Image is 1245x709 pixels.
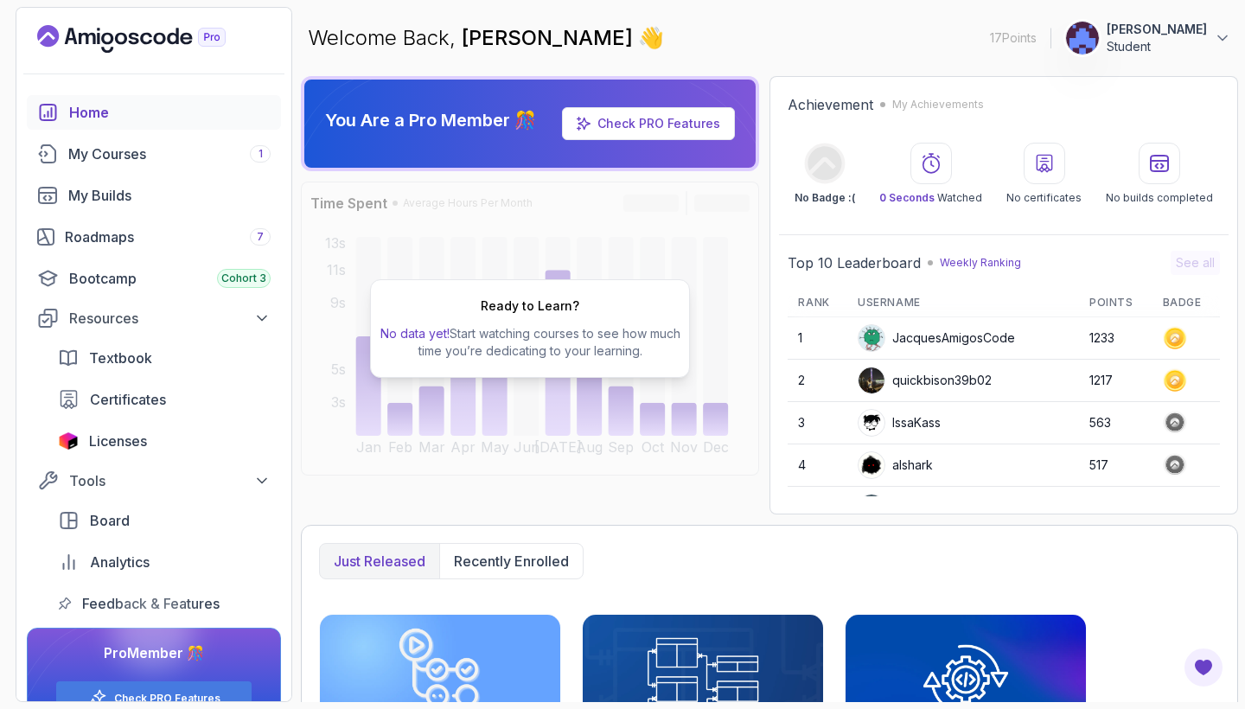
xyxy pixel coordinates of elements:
button: See all [1171,251,1220,275]
p: My Achievements [892,98,984,112]
a: feedback [48,586,281,621]
div: quickbison39b02 [858,367,992,394]
a: certificates [48,382,281,417]
p: No Badge :( [795,191,855,205]
td: 517 [1079,444,1152,487]
a: Check PRO Features [562,107,735,140]
td: 563 [1079,402,1152,444]
a: builds [27,178,281,213]
td: 1 [788,317,847,360]
a: home [27,95,281,130]
span: 7 [257,230,264,244]
h2: Top 10 Leaderboard [788,252,921,273]
span: Certificates [90,389,166,410]
th: Points [1079,289,1152,317]
span: Analytics [90,552,150,572]
div: My Courses [68,144,271,164]
div: Home [69,102,271,123]
a: roadmaps [27,220,281,254]
a: Landing page [37,25,265,53]
td: 4 [788,444,847,487]
p: Start watching courses to see how much time you’re dedicating to your learning. [378,325,682,360]
div: IssaKass [858,409,941,437]
td: 2 [788,360,847,402]
div: My Builds [68,185,271,206]
span: 0 Seconds [879,191,935,204]
div: JacquesAmigosCode [858,324,1015,352]
p: Watched [879,191,982,205]
span: 1 [259,147,263,161]
div: Tools [69,470,271,491]
button: Resources [27,303,281,334]
div: Apply5489 [858,494,955,521]
div: Resources [69,308,271,329]
th: Username [847,289,1079,317]
p: No certificates [1006,191,1082,205]
p: Just released [334,551,425,572]
span: 👋 [637,23,666,54]
p: Recently enrolled [454,551,569,572]
img: user profile image [859,367,884,393]
th: Badge [1152,289,1220,317]
a: board [48,503,281,538]
p: You Are a Pro Member 🎊 [325,108,536,132]
a: analytics [48,545,281,579]
p: Student [1107,38,1207,55]
td: 5 [788,487,847,529]
span: Cohort 3 [221,271,266,285]
a: textbook [48,341,281,375]
button: user profile image[PERSON_NAME]Student [1065,21,1231,55]
img: user profile image [859,452,884,478]
div: Roadmaps [65,227,271,247]
span: Feedback & Features [82,593,220,614]
a: Check PRO Features [597,116,720,131]
img: user profile image [1066,22,1099,54]
td: 1217 [1079,360,1152,402]
div: alshark [858,451,933,479]
button: Recently enrolled [439,544,583,578]
p: 17 Points [990,29,1037,47]
td: 1233 [1079,317,1152,360]
img: jetbrains icon [58,432,79,450]
p: No builds completed [1106,191,1213,205]
th: Rank [788,289,847,317]
img: user profile image [859,495,884,521]
img: default monster avatar [859,325,884,351]
p: Weekly Ranking [940,256,1021,270]
a: licenses [48,424,281,458]
span: Board [90,510,130,531]
span: No data yet! [380,326,450,341]
a: Check PRO Features [114,692,220,706]
td: 467 [1079,487,1152,529]
button: Just released [320,544,439,578]
button: Open Feedback Button [1183,647,1224,688]
img: user profile image [859,410,884,436]
button: Tools [27,465,281,496]
h2: Ready to Learn? [481,297,579,315]
span: [PERSON_NAME] [462,25,638,50]
span: Licenses [89,431,147,451]
div: Bootcamp [69,268,271,289]
td: 3 [788,402,847,444]
h2: Achievement [788,94,873,115]
a: bootcamp [27,261,281,296]
span: Textbook [89,348,152,368]
p: [PERSON_NAME] [1107,21,1207,38]
a: courses [27,137,281,171]
p: Welcome Back, [308,24,664,52]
